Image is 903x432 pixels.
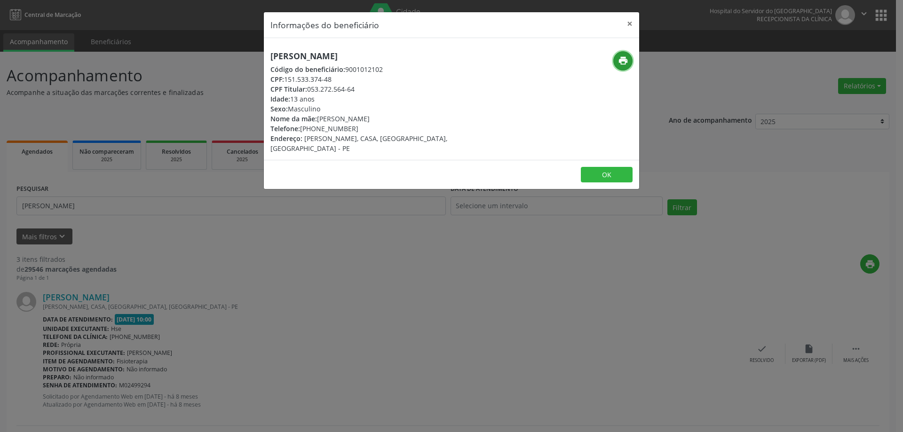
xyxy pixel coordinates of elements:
div: [PERSON_NAME] [270,114,507,124]
span: Idade: [270,94,290,103]
div: 151.533.374-48 [270,74,507,84]
span: Endereço: [270,134,302,143]
div: [PHONE_NUMBER] [270,124,507,134]
div: 9001012102 [270,64,507,74]
div: 13 anos [270,94,507,104]
button: Close [620,12,639,35]
div: 053.272.564-64 [270,84,507,94]
h5: [PERSON_NAME] [270,51,507,61]
span: [PERSON_NAME], CASA, [GEOGRAPHIC_DATA], [GEOGRAPHIC_DATA] - PE [270,134,447,153]
span: Código do beneficiário: [270,65,345,74]
i: print [618,55,628,66]
div: Masculino [270,104,507,114]
button: print [613,51,633,71]
span: CPF: [270,75,284,84]
span: Telefone: [270,124,300,133]
button: OK [581,167,633,183]
span: CPF Titular: [270,85,307,94]
span: Sexo: [270,104,288,113]
h5: Informações do beneficiário [270,19,379,31]
span: Nome da mãe: [270,114,317,123]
